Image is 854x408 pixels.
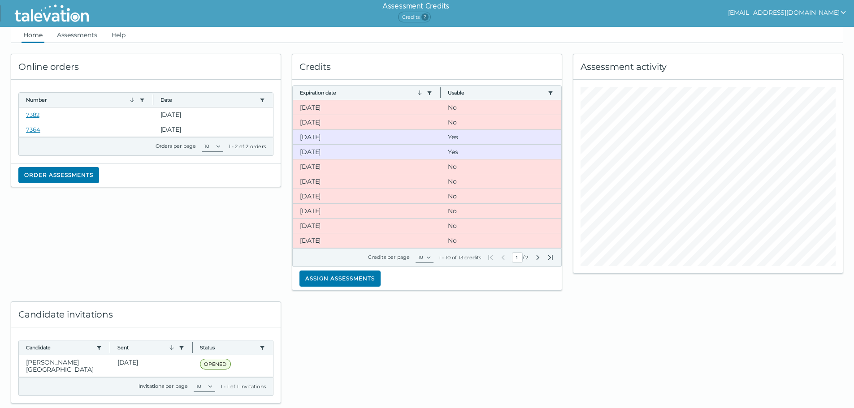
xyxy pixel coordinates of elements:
button: Column resize handle [150,90,156,109]
button: Column resize handle [190,338,195,357]
button: Assign assessments [299,271,381,287]
span: 2 [421,13,429,21]
button: Candidate [26,344,93,351]
clr-dg-cell: No [441,159,561,174]
clr-dg-cell: No [441,204,561,218]
label: Orders per page [156,143,196,149]
div: Credits [292,54,562,80]
a: 7364 [26,126,40,133]
clr-dg-cell: [DATE] [153,122,273,137]
button: show user actions [728,7,847,18]
clr-dg-cell: No [441,189,561,203]
button: Previous Page [499,254,507,261]
span: Credits [398,12,431,22]
h6: Assessment Credits [382,1,449,12]
clr-dg-cell: No [441,100,561,115]
button: Number [26,96,136,103]
div: Assessment activity [573,54,843,80]
button: Column resize handle [438,83,443,102]
a: Help [110,27,128,43]
button: Sent [117,344,176,351]
div: Online orders [11,54,281,80]
clr-dg-cell: [DATE] [153,107,273,122]
clr-dg-cell: Yes [441,130,561,144]
span: OPENED [200,359,230,369]
button: Date [160,96,256,103]
label: Credits per page [368,254,410,260]
clr-dg-cell: No [441,233,561,248]
button: Next Page [534,254,542,261]
div: Candidate invitations [11,302,281,327]
div: 1 - 10 of 13 credits [439,254,481,261]
button: Usable [448,89,544,96]
button: Column resize handle [107,338,113,357]
a: 7382 [26,111,39,118]
clr-dg-cell: No [441,219,561,233]
clr-dg-cell: [DATE] [293,204,441,218]
button: Expiration date [300,89,423,96]
clr-dg-cell: [DATE] [293,189,441,203]
button: Order assessments [18,167,99,183]
clr-dg-cell: [DATE] [293,174,441,189]
button: First Page [487,254,494,261]
input: Current Page [512,252,523,263]
clr-dg-cell: No [441,174,561,189]
span: Total Pages [525,254,529,261]
a: Assessments [55,27,99,43]
clr-dg-cell: [DATE] [293,130,441,144]
clr-dg-cell: No [441,115,561,129]
a: Home [22,27,44,43]
clr-dg-cell: Yes [441,145,561,159]
clr-dg-cell: [DATE] [293,219,441,233]
clr-dg-cell: [DATE] [110,355,193,377]
button: Last Page [547,254,554,261]
clr-dg-cell: [DATE] [293,159,441,174]
button: Status [200,344,256,351]
div: / [487,252,554,263]
clr-dg-cell: [DATE] [293,115,441,129]
div: 1 - 1 of 1 invitations [221,383,266,390]
div: 1 - 2 of 2 orders [229,143,266,150]
clr-dg-cell: [DATE] [293,145,441,159]
clr-dg-cell: [DATE] [293,100,441,115]
clr-dg-cell: [PERSON_NAME][GEOGRAPHIC_DATA] [19,355,110,377]
label: Invitations per page [139,383,188,389]
img: Talevation_Logo_Transparent_white.png [11,2,93,25]
clr-dg-cell: [DATE] [293,233,441,248]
